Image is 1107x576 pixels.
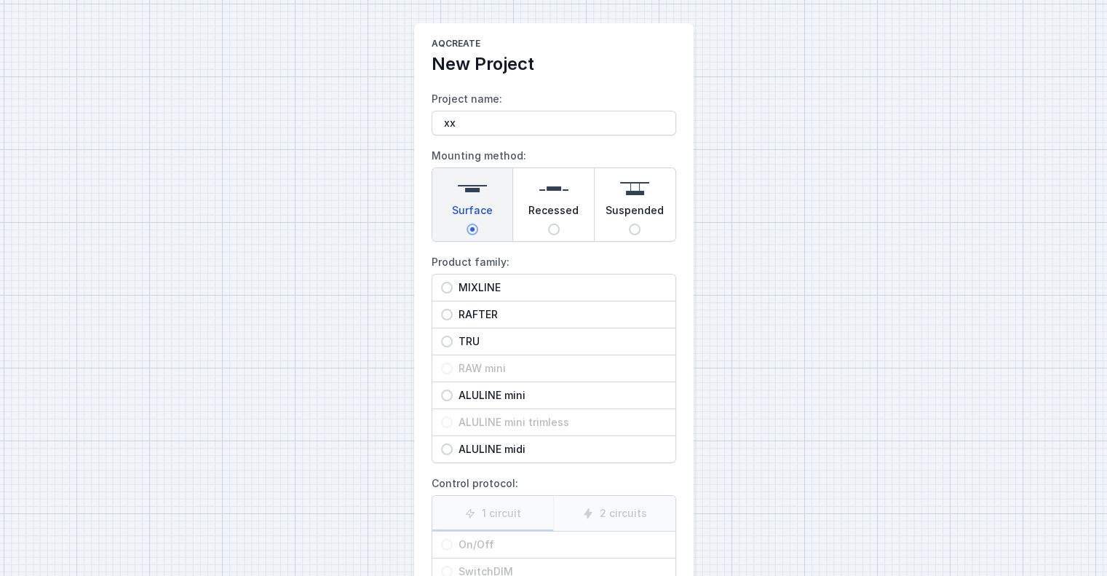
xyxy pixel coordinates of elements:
input: MIXLINE [441,282,453,293]
img: surface.svg [458,174,487,203]
input: Project name: [432,111,676,135]
img: recessed.svg [539,174,568,203]
input: Suspended [629,224,640,235]
span: ALULINE mini [453,388,667,403]
label: Project name: [432,87,676,135]
input: TRU [441,336,453,347]
input: RAFTER [441,309,453,320]
label: Product family: [432,250,676,463]
input: Recessed [548,224,560,235]
label: Mounting method: [432,144,676,242]
span: TRU [453,334,667,349]
h1: AQcreate [432,38,676,52]
span: Suspended [606,203,664,224]
h2: New Project [432,52,676,76]
span: ALULINE midi [453,442,667,457]
span: RAFTER [453,307,667,322]
span: MIXLINE [453,280,667,295]
input: ALULINE mini [441,390,453,401]
span: Recessed [528,203,579,224]
span: Surface [452,203,493,224]
input: Surface [467,224,478,235]
input: ALULINE midi [441,443,453,455]
img: suspended.svg [620,174,649,203]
